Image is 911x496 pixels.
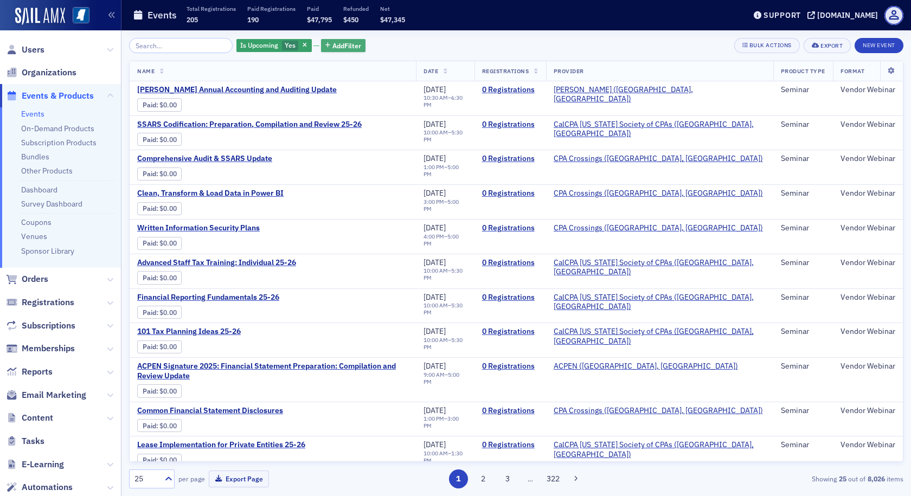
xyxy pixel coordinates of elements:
[73,7,89,24] img: SailAMX
[21,217,52,227] a: Coupons
[159,343,177,351] span: $0.00
[424,292,446,302] span: [DATE]
[424,336,463,351] time: 5:30 PM
[482,85,538,95] a: 0 Registrations
[137,98,182,111] div: Paid: 0 - $0
[143,170,159,178] span: :
[137,189,319,198] a: Clean, Transform & Load Data in Power BI
[855,40,903,49] a: New Event
[482,189,538,198] a: 0 Registrations
[22,67,76,79] span: Organizations
[482,440,538,450] a: 0 Registrations
[424,129,466,143] div: –
[554,154,763,164] a: CPA Crossings ([GEOGRAPHIC_DATA], [GEOGRAPHIC_DATA])
[841,406,895,416] div: Vendor Webinar
[143,274,159,282] span: :
[820,43,843,49] div: Export
[855,38,903,53] button: New Event
[143,136,156,144] a: Paid
[482,362,538,371] a: 0 Registrations
[424,267,448,274] time: 10:00 AM
[424,85,446,94] span: [DATE]
[554,406,763,416] a: CPA Crossings ([GEOGRAPHIC_DATA], [GEOGRAPHIC_DATA])
[21,138,97,147] a: Subscription Products
[424,440,446,449] span: [DATE]
[884,6,903,25] span: Profile
[865,474,887,484] strong: 8,026
[424,128,448,136] time: 10:00 AM
[6,297,74,308] a: Registrations
[424,415,444,422] time: 1:00 PM
[554,327,766,346] a: CalCPA [US_STATE] Society of CPAs ([GEOGRAPHIC_DATA], [GEOGRAPHIC_DATA])
[424,449,448,457] time: 10:00 AM
[137,293,319,302] a: Financial Reporting Fundamentals 25-26
[424,128,463,143] time: 5:30 PM
[21,109,44,119] a: Events
[837,474,848,484] strong: 25
[22,366,53,378] span: Reports
[424,450,466,464] div: –
[653,474,903,484] div: Showing out of items
[21,185,57,195] a: Dashboard
[424,405,446,415] span: [DATE]
[807,11,882,19] button: [DOMAIN_NAME]
[6,273,48,285] a: Orders
[159,136,177,144] span: $0.00
[554,189,763,198] span: CPA Crossings (Rochester, MI)
[22,389,86,401] span: Email Marketing
[841,327,895,337] div: Vendor Webinar
[841,120,895,130] div: Vendor Webinar
[424,94,463,108] time: 6:30 PM
[137,202,182,215] div: Paid: 0 - $0
[247,15,259,24] span: 190
[482,293,538,302] a: 0 Registrations
[424,267,463,281] time: 5:30 PM
[482,406,538,416] a: 0 Registrations
[424,164,466,178] div: –
[209,471,269,487] button: Export Page
[332,41,361,50] span: Add Filter
[424,415,466,429] div: –
[143,136,159,144] span: :
[554,440,766,459] span: CalCPA California Society of CPAs (San Mateo, CA)
[343,15,358,24] span: $450
[424,119,446,129] span: [DATE]
[781,440,825,450] div: Seminar
[137,258,319,268] a: Advanced Staff Tax Training: Individual 25-26
[137,67,155,75] span: Name
[841,293,895,302] div: Vendor Webinar
[21,246,74,256] a: Sponsor Library
[22,44,44,56] span: Users
[240,41,278,49] span: Is Upcoming
[307,15,332,24] span: $47,795
[22,297,74,308] span: Registrations
[22,320,75,332] span: Subscriptions
[781,189,825,198] div: Seminar
[424,188,446,198] span: [DATE]
[137,384,182,397] div: Paid: 0 - $0
[22,90,94,102] span: Events & Products
[137,85,337,95] a: [PERSON_NAME] Annual Accounting and Auditing Update
[781,258,825,268] div: Seminar
[143,274,156,282] a: Paid
[236,39,312,53] div: Yes
[781,362,825,371] div: Seminar
[554,85,766,104] span: Surgent (Radnor, PA)
[137,327,319,337] span: 101 Tax Planning Ideas 25-26
[554,223,763,233] span: CPA Crossings (Rochester, MI)
[137,223,319,233] span: Written Information Security Plans
[781,154,825,164] div: Seminar
[137,440,319,450] span: Lease Implementation for Private Entities 25-26
[159,274,177,282] span: $0.00
[482,223,538,233] a: 0 Registrations
[424,302,466,316] div: –
[137,168,182,181] div: Paid: 0 - $0
[143,456,159,464] span: :
[143,343,159,351] span: :
[424,371,445,378] time: 9:00 AM
[187,15,198,24] span: 205
[143,204,159,212] span: :
[143,101,156,109] a: Paid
